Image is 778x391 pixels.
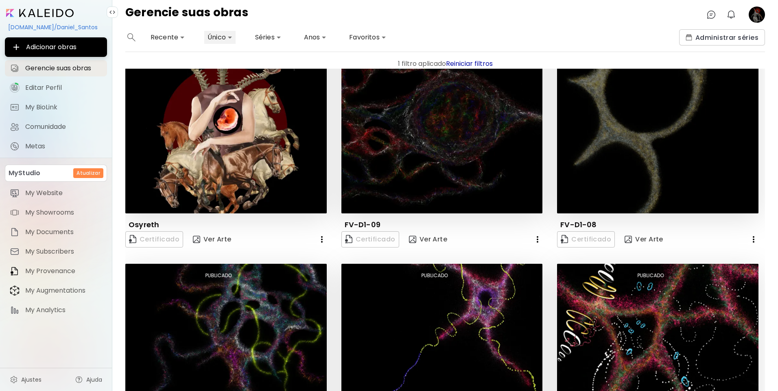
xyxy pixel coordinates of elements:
img: bellIcon [726,10,736,20]
a: itemMy Subscribers [5,243,107,260]
img: Comunidade icon [10,122,20,132]
h4: Gerencie suas obras [125,7,248,23]
a: itemMy Provenance [5,263,107,279]
button: collectionsAdministrar séries [679,29,765,46]
a: Ajustes [5,371,46,388]
p: FV-D1-08 [560,220,597,230]
img: item [10,305,20,315]
div: Único [204,31,236,44]
a: itemMy Showrooms [5,204,107,221]
a: itemMy Augmentations [5,282,107,299]
img: thumbnail [557,12,758,213]
img: item [10,247,20,256]
img: item [10,208,20,217]
span: Ajustes [21,376,42,384]
a: completeMy BioLink iconMy BioLink [5,99,107,115]
span: Administrar séries [686,33,758,42]
div: Anos [301,31,330,44]
div: [DOMAIN_NAME]/Daniel_Santos [5,20,107,34]
span: My Showrooms [25,209,102,217]
img: help [75,376,83,384]
span: My Provenance [25,267,102,275]
span: Ver Arte [625,235,663,244]
button: view-artVer Arte [406,231,451,248]
span: My Augmentations [25,287,102,295]
button: bellIcon [724,8,738,22]
span: Reiniciar filtros [446,59,493,68]
span: Ver Arte [193,235,232,244]
div: PUBLICADO [201,270,237,281]
img: settings [10,376,18,384]
p: Osyreth [129,220,159,230]
span: My BioLink [25,103,102,111]
div: PUBLICADO [416,270,452,281]
img: item [10,266,20,276]
img: view-art [409,236,416,243]
img: My BioLink icon [10,102,20,112]
div: PUBLICADO [632,270,669,281]
span: My Documents [25,228,102,236]
p: FV-D1-09 [345,220,380,230]
a: Gerencie suas obras iconGerencie suas obras [5,60,107,76]
img: thumbnail [341,12,543,213]
img: view-art [193,236,200,243]
a: Ajuda [70,371,107,388]
div: Séries [252,31,284,44]
img: item [10,285,20,296]
span: My Subscribers [25,248,102,256]
button: search [125,29,138,46]
a: completeMetas iconMetas [5,138,107,154]
img: chatIcon [706,10,716,20]
img: collections [686,34,692,41]
button: view-artVer Arte [190,231,235,248]
button: Adicionar obras [5,37,107,57]
img: view-art [625,236,632,243]
span: Gerencie suas obras [25,64,102,72]
img: search [127,33,135,41]
div: Recente [147,31,188,44]
img: Gerencie suas obras icon [10,63,20,73]
span: Ver Arte [409,235,448,244]
button: view-artVer Arte [621,231,667,248]
a: itemMy Analytics [5,302,107,318]
span: Comunidade [25,123,102,131]
span: 1 filtro aplicado [398,59,446,68]
a: itemMy Website [5,185,107,201]
span: My Analytics [25,306,102,314]
span: Metas [25,142,102,150]
a: iconcompleteEditar Perfil [5,80,107,96]
h6: Atualizar [76,169,100,177]
img: item [10,227,20,237]
img: item [10,188,20,198]
img: Metas icon [10,141,20,151]
a: Comunidade iconComunidade [5,119,107,135]
div: Favoritos [346,31,389,44]
span: Ajuda [86,376,102,384]
p: MyStudio [9,168,40,178]
img: thumbnail [125,12,327,213]
span: Adicionar obras [11,42,101,52]
a: itemMy Documents [5,224,107,240]
span: Editar Perfil [25,84,102,92]
img: collapse [109,9,116,15]
span: My Website [25,189,102,197]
